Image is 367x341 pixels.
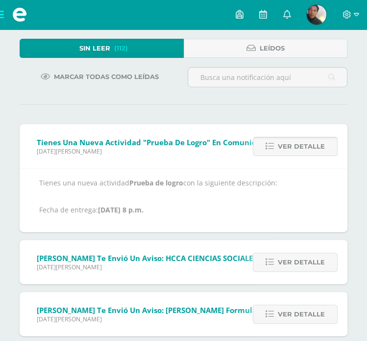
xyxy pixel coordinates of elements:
[260,39,285,57] span: Leídos
[79,39,110,57] span: Sin leer
[278,305,325,323] span: Ver detalle
[98,205,144,214] strong: [DATE] 8 p.m.
[278,253,325,271] span: Ver detalle
[28,67,171,86] a: Marcar todas como leídas
[39,179,328,214] p: Tienes una nueva actividad con la siguiente descripción: Fecha de entrega:
[37,137,351,147] span: Tienes una nueva actividad "Prueba de logro" En Comunicación y Lenguaje L3 Inglés
[114,39,128,57] span: (112)
[37,147,351,156] span: [DATE][PERSON_NAME]
[188,68,347,87] input: Busca una notificación aquí
[20,39,184,58] a: Sin leer(112)
[54,68,159,86] span: Marcar todas como leídas
[37,315,269,323] span: [DATE][PERSON_NAME]
[307,5,326,25] img: 56fe14e4749bd968e18fba233df9ea39.png
[37,305,269,315] span: [PERSON_NAME] te envió un aviso: [PERSON_NAME] formulario.
[37,253,259,263] span: [PERSON_NAME] te envió un aviso: HCCA CIENCIAS SOCIALES.
[278,137,325,156] span: Ver detalle
[129,178,183,187] strong: Prueba de logro
[37,263,259,271] span: [DATE][PERSON_NAME]
[184,39,348,58] a: Leídos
